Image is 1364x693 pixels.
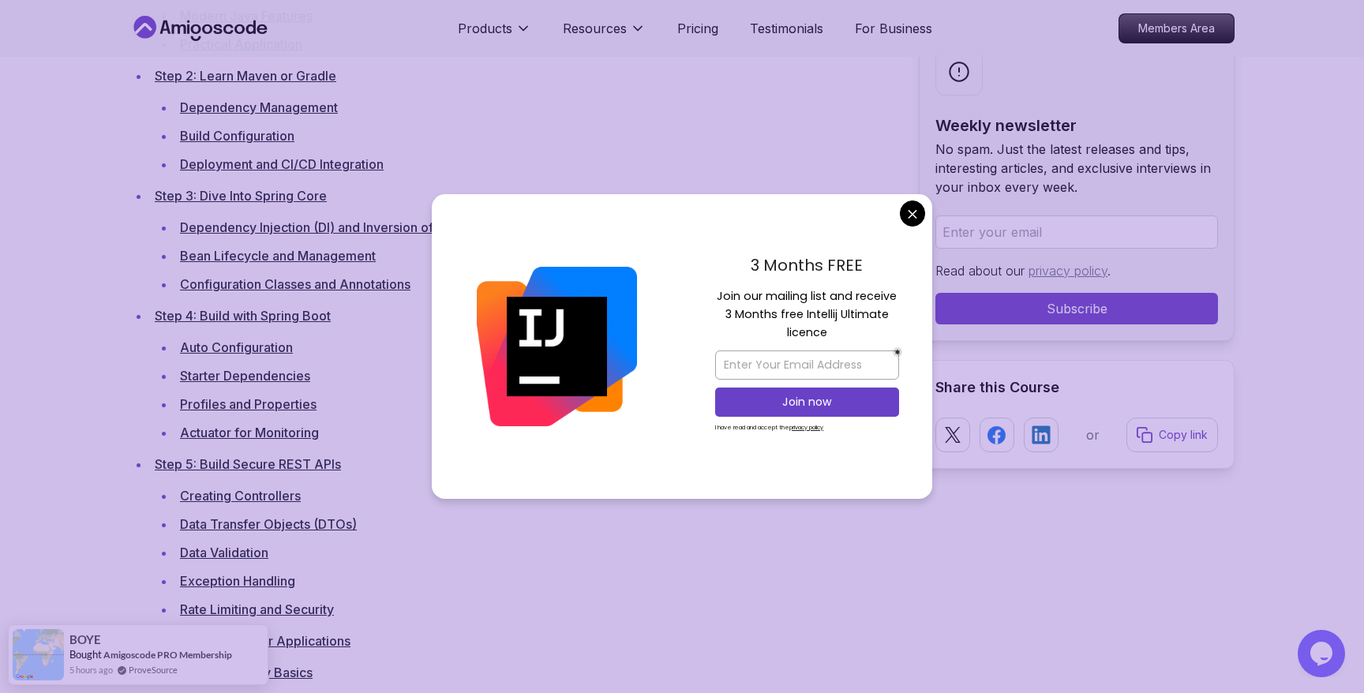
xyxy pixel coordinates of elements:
a: Step 5: Build Secure REST APIs [155,456,341,472]
a: Creating Controllers [180,488,301,504]
a: Data Validation [180,545,268,560]
img: provesource social proof notification image [13,629,64,680]
input: Enter your email [935,215,1218,249]
a: Testimonials [750,19,823,38]
p: or [1086,425,1100,444]
a: Amigoscode PRO Membership [103,649,232,661]
span: 5 hours ago [69,663,113,676]
a: Starter Dependencies [180,368,310,384]
a: Step 2: Learn Maven or Gradle [155,68,336,84]
a: Bean Lifecycle and Management [180,248,376,264]
a: Actuator for Monitoring [180,425,319,440]
a: Profiles and Properties [180,396,317,412]
p: Resources [563,19,627,38]
a: Exception Handling [180,573,295,589]
h2: Share this Course [935,376,1218,399]
a: Configuration Classes and Annotations [180,276,410,292]
a: Build Configuration [180,128,294,144]
p: Members Area [1119,14,1234,43]
a: Dependency Management [180,99,338,115]
p: Copy link [1159,427,1208,443]
h2: Weekly newsletter [935,114,1218,137]
p: Products [458,19,512,38]
span: Bought [69,648,102,661]
span: BOYE [69,633,101,646]
iframe: chat widget [1298,630,1348,677]
a: Deployment and CI/CD Integration [180,156,384,172]
a: Step 4: Build with Spring Boot [155,308,331,324]
a: Members Area [1119,13,1235,43]
p: No spam. Just the latest releases and tips, interesting articles, and exclusive interviews in you... [935,140,1218,197]
a: For Business [855,19,932,38]
a: Pricing [677,19,718,38]
a: ProveSource [129,665,178,675]
button: Copy link [1126,418,1218,452]
button: Subscribe [935,293,1218,324]
button: Products [458,19,531,51]
a: Data Transfer Objects (DTOs) [180,516,357,532]
a: Rate Limiting and Security [180,601,334,617]
button: Resources [563,19,646,51]
p: Read about our . [935,261,1218,280]
a: privacy policy [1029,263,1107,279]
a: Dependency Injection (DI) and Inversion of Control (IoC) [180,219,514,235]
a: Step 3: Dive Into Spring Core [155,188,327,204]
a: Auto Configuration [180,339,293,355]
